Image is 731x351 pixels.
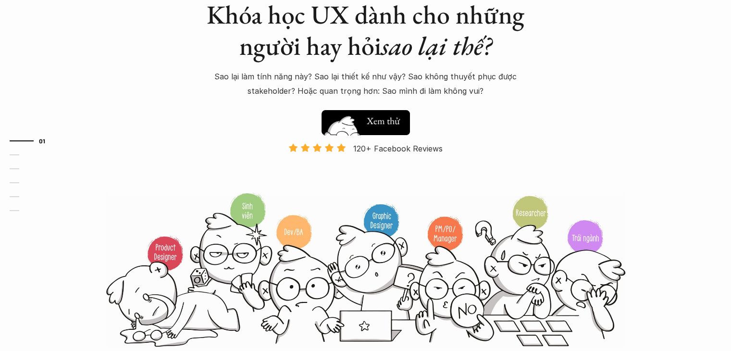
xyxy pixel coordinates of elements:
[353,141,443,156] p: 120+ Facebook Reviews
[198,69,534,99] p: Sao lại làm tính năng này? Sao lại thiết kế như vậy? Sao không thuyết phục được stakeholder? Hoặc...
[381,29,492,63] em: sao lại thế?
[10,135,55,147] a: 01
[280,143,451,191] a: 120+ Facebook Reviews
[322,110,410,135] button: Xem thử
[367,114,402,127] h5: Xem thử
[322,105,410,135] a: Xem thử
[39,137,46,144] strong: 01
